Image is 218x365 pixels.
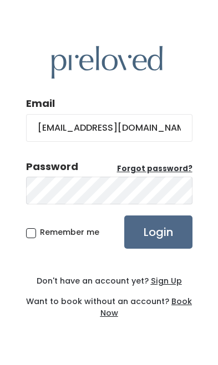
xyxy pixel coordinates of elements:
[117,163,192,174] u: Forgot password?
[100,296,192,318] a: Book Now
[149,275,182,286] a: Sign Up
[40,227,99,238] span: Remember me
[26,287,192,319] div: Want to book without an account?
[117,163,192,174] a: Forgot password?
[52,46,163,79] img: preloved logo
[124,215,192,249] input: Login
[26,275,192,287] div: Don't have an account yet?
[151,275,182,286] u: Sign Up
[26,96,55,111] label: Email
[26,160,78,174] div: Password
